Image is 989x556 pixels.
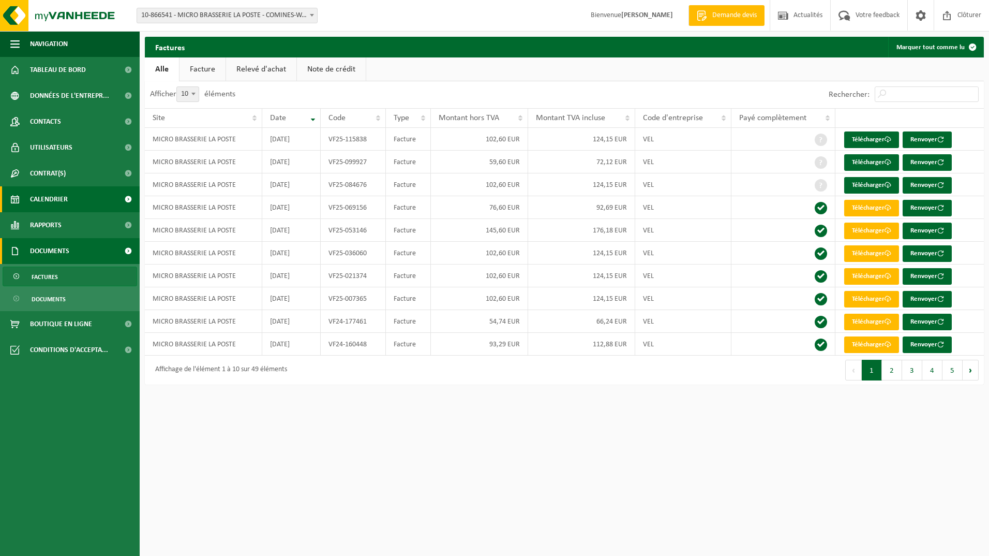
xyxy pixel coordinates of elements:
[903,200,952,216] button: Renvoyer
[635,333,731,356] td: VEL
[888,37,983,57] button: Marquer tout comme lu
[262,242,321,265] td: [DATE]
[635,242,731,265] td: VEL
[321,219,386,242] td: VF25-053146
[137,8,318,23] span: 10-866541 - MICRO BRASSERIE LA POSTE - COMINES-WARNETON
[903,314,952,330] button: Renvoyer
[844,154,899,171] a: Télécharger
[431,333,528,356] td: 93,29 EUR
[262,173,321,196] td: [DATE]
[30,337,108,363] span: Conditions d'accepta...
[903,336,952,353] button: Renvoyer
[528,173,636,196] td: 124,15 EUR
[903,154,952,171] button: Renvoyer
[439,114,499,122] span: Montant hors TVA
[431,310,528,333] td: 54,74 EUR
[903,223,952,239] button: Renvoyer
[321,151,386,173] td: VF25-099927
[321,128,386,151] td: VF25-115838
[528,242,636,265] td: 124,15 EUR
[30,186,68,212] span: Calendrier
[844,291,899,308] a: Télécharger
[137,8,317,23] span: 10-866541 - MICRO BRASSERIE LA POSTE - COMINES-WARNETON
[528,151,636,173] td: 72,12 EUR
[226,57,296,81] a: Relevé d'achat
[386,310,431,333] td: Facture
[635,128,731,151] td: VEL
[30,238,69,264] span: Documents
[386,196,431,219] td: Facture
[321,287,386,310] td: VF25-007365
[431,196,528,219] td: 76,60 EUR
[30,109,61,135] span: Contacts
[30,31,68,57] span: Navigation
[386,333,431,356] td: Facture
[431,128,528,151] td: 102,60 EUR
[145,173,262,196] td: MICRO BRASSERIE LA POSTE
[528,333,636,356] td: 112,88 EUR
[386,265,431,287] td: Facture
[30,83,109,109] span: Données de l'entrepr...
[262,196,321,219] td: [DATE]
[30,311,92,337] span: Boutique en ligne
[903,245,952,262] button: Renvoyer
[30,212,62,238] span: Rapports
[153,114,165,122] span: Site
[145,57,179,81] a: Alle
[386,173,431,196] td: Facture
[635,219,731,242] td: VEL
[536,114,605,122] span: Montant TVA incluse
[635,287,731,310] td: VEL
[903,291,952,308] button: Renvoyer
[145,242,262,265] td: MICRO BRASSERIE LA POSTE
[431,151,528,173] td: 59,60 EUR
[635,173,731,196] td: VEL
[262,128,321,151] td: [DATE]
[32,289,66,309] span: Documents
[635,151,731,173] td: VEL
[262,333,321,356] td: [DATE]
[145,196,262,219] td: MICRO BRASSERIE LA POSTE
[321,173,386,196] td: VF25-084676
[394,114,409,122] span: Type
[3,267,137,286] a: Factures
[30,135,72,160] span: Utilisateurs
[844,268,899,285] a: Télécharger
[643,114,703,122] span: Code d'entreprise
[528,219,636,242] td: 176,18 EUR
[176,86,199,102] span: 10
[903,131,952,148] button: Renvoyer
[386,219,431,242] td: Facture
[844,336,899,353] a: Télécharger
[688,5,765,26] a: Demande devis
[321,333,386,356] td: VF24-160448
[177,87,199,101] span: 10
[635,310,731,333] td: VEL
[431,173,528,196] td: 102,60 EUR
[621,11,673,19] strong: [PERSON_NAME]
[145,310,262,333] td: MICRO BRASSERIE LA POSTE
[145,37,195,57] h2: Factures
[321,310,386,333] td: VF24-177461
[862,360,882,381] button: 1
[32,267,58,287] span: Factures
[145,287,262,310] td: MICRO BRASSERIE LA POSTE
[739,114,806,122] span: Payé complètement
[328,114,346,122] span: Code
[321,242,386,265] td: VF25-036060
[262,151,321,173] td: [DATE]
[942,360,963,381] button: 5
[297,57,366,81] a: Note de crédit
[431,242,528,265] td: 102,60 EUR
[386,151,431,173] td: Facture
[386,242,431,265] td: Facture
[145,333,262,356] td: MICRO BRASSERIE LA POSTE
[635,265,731,287] td: VEL
[528,265,636,287] td: 124,15 EUR
[431,265,528,287] td: 102,60 EUR
[270,114,286,122] span: Date
[321,196,386,219] td: VF25-069156
[262,265,321,287] td: [DATE]
[431,287,528,310] td: 102,60 EUR
[829,91,870,99] label: Rechercher:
